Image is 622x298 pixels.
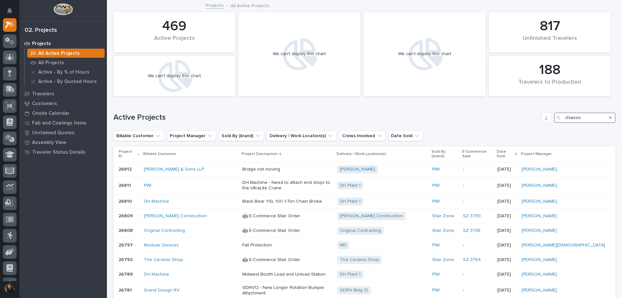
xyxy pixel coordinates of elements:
a: Grand Design RV [144,288,179,293]
a: PWI [432,183,440,188]
p: 26811 [119,182,132,188]
tr: 2680926809 [PERSON_NAME] Construction 🤖 E-Commerce Stair Order[PERSON_NAME] Construction Stair Zo... [113,209,616,223]
p: - [463,183,492,188]
tr: 2681226812 [PERSON_NAME] & Sons LLP Bridge not moving[PERSON_NAME] PWI -[DATE][PERSON_NAME] [113,162,616,177]
a: PWI [432,272,440,277]
p: Project ID [119,148,136,160]
a: DH Plant 1 [340,272,361,277]
p: Black Bear YSL 100 1-Ton Chain Broke [242,199,332,204]
p: Active - By % of Hours [38,69,89,75]
a: DH Machine [144,272,169,277]
a: The Ceramic Shop [340,257,379,263]
a: [PERSON_NAME] [522,257,557,263]
a: Stair Zone [432,257,454,263]
div: 817 [500,18,600,34]
p: GDRV12 - New Longer Rotation Bumper Attachment [242,285,332,296]
p: E-Commerce Sale [462,148,493,160]
p: Active - By Quoted Hours [38,79,97,85]
a: [PERSON_NAME] [522,167,557,172]
p: Sold By (brand) [432,148,458,160]
p: DH Machine - Need to attach end stops to the UltraLite Crane [242,180,332,191]
a: All Active Projects [25,49,107,58]
a: Active - By % of Hours [25,67,107,77]
a: Customers [19,99,107,108]
button: Notifications [3,4,17,18]
tr: 2680826808 Original Contracting 🤖 E-Commerce Stair OrderOriginal Contracting Stair Zone SZ 3788 [... [113,223,616,238]
div: 469 [124,18,224,34]
p: [DATE] [497,183,516,188]
div: Active Projects [124,35,224,49]
a: [PERSON_NAME] Construction [144,213,207,219]
p: 🤖 E-Commerce Stair Order [242,228,332,233]
a: PWI [432,243,440,248]
p: [DATE] [497,199,516,204]
p: [DATE] [497,243,516,248]
p: 26810 [119,197,133,204]
button: Sold By (brand) [219,131,264,141]
a: Projects [19,39,107,48]
p: - [463,272,492,277]
p: All Active Projects [38,51,80,56]
a: [PERSON_NAME] [522,228,557,233]
h1: Active Projects [113,113,538,122]
a: Unclaimed Quotes [19,128,107,137]
p: Project Manager [521,150,552,158]
a: DH Plant 1 [340,183,361,188]
a: All Projects [25,58,107,67]
p: All Projects [38,60,64,66]
div: 188 [500,62,600,78]
a: Assembly View [19,137,107,147]
a: Original Contracting [144,228,185,233]
p: Customers [32,101,57,107]
tr: 2681026810 DH Machine Black Bear YSL 100 1-Ton Chain BrokeDH Plant 1 PWI -[DATE][PERSON_NAME] [113,194,616,209]
p: 26809 [119,212,134,219]
p: - [463,288,492,293]
a: Onsite Calendar [19,108,107,118]
tr: 2679326793 The Ceramic Shop 🤖 E-Commerce Stair OrderThe Ceramic Shop Stair Zone SZ 3784 [DATE][PE... [113,253,616,267]
tr: 2681126811 PWI DH Machine - Need to attach end stops to the UltraLite CraneDH Plant 1 PWI -[DATE]... [113,177,616,194]
button: Delivery / Work Location(s) [267,131,337,141]
p: [DATE] [497,213,516,219]
p: Projects [32,41,51,47]
p: Midwest Booth Load and Unload Station [242,272,332,277]
p: 26808 [119,227,134,233]
a: SZ 3784 [463,257,481,263]
a: SZ 3789 [463,213,481,219]
tr: 2678926789 DH Machine Midwest Booth Load and Unload StationDH Plant 1 PWI -[DATE][PERSON_NAME] [113,267,616,282]
p: 🤖 E-Commerce Stair Order [242,257,332,263]
a: Fab and Coatings Items [19,118,107,128]
a: Stair Zone [432,228,454,233]
a: [PERSON_NAME] [340,167,375,172]
a: MD [340,243,347,248]
a: [PERSON_NAME][DEMOGRAPHIC_DATA] [522,243,605,248]
a: [PERSON_NAME] [522,183,557,188]
a: [PERSON_NAME] [522,199,557,204]
a: DH Machine [144,199,169,204]
a: PWI [432,199,440,204]
a: [PERSON_NAME] Construction [340,213,403,219]
p: [DATE] [497,257,516,263]
a: [PERSON_NAME] [522,213,557,219]
p: Date Sold [497,148,513,160]
img: Workspace Logo [53,3,73,15]
p: [DATE] [497,167,516,172]
a: DH Plant 1 [340,199,361,204]
a: PWI [432,288,440,293]
p: Project Description [242,150,278,158]
button: users-avatar [3,281,17,295]
a: The Ceramic Shop [144,257,183,263]
a: Active - By Quoted Hours [25,77,107,86]
p: 🤖 E-Commerce Stair Order [242,213,332,219]
div: Unfinished Travelers [500,35,600,49]
div: Notifications [8,8,17,18]
button: Date Sold [388,131,423,141]
button: Crews Involved [339,131,386,141]
input: Search [554,113,616,123]
a: GDRV Bldg 12 [340,288,368,293]
p: 26789 [119,270,134,277]
p: 26793 [119,256,134,263]
a: [PERSON_NAME] [522,288,557,293]
p: Onsite Calendar [32,111,70,116]
p: Traveler Status Details [32,149,86,155]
